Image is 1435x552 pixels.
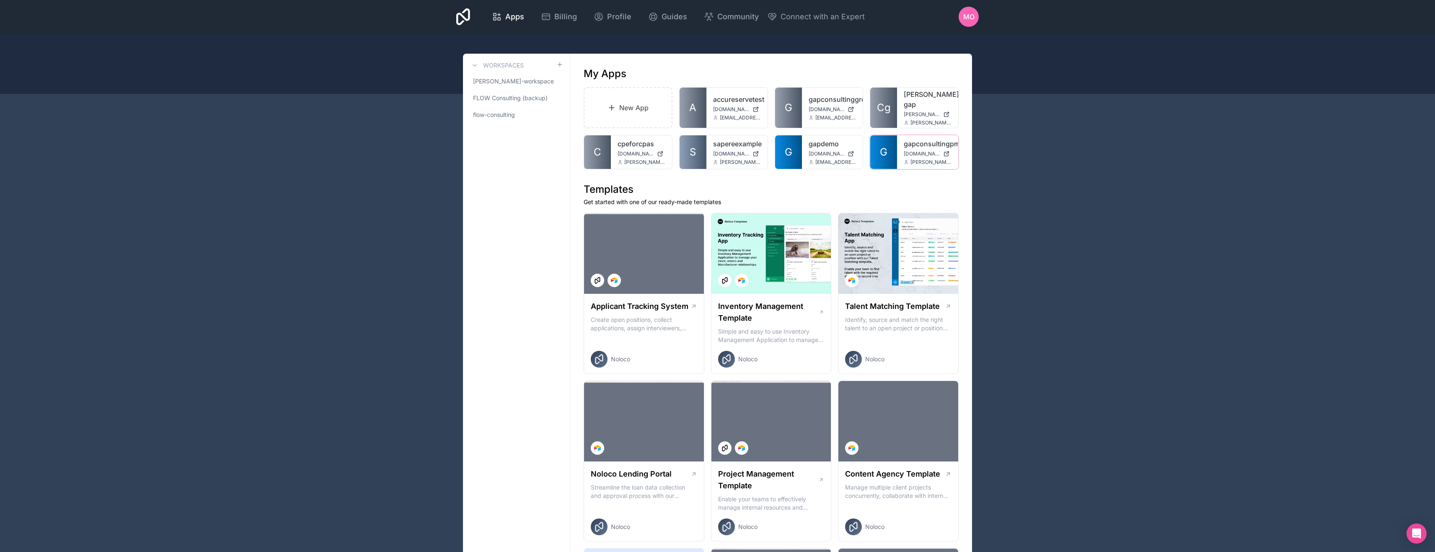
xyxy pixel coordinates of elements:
[618,150,665,157] a: [DOMAIN_NAME]
[618,150,654,157] span: [DOMAIN_NAME]
[607,11,631,23] span: Profile
[713,94,761,104] a: accureservetest
[470,91,563,106] a: FLOW Consulting (backup)
[641,8,694,26] a: Guides
[713,150,749,157] span: [DOMAIN_NAME]
[662,11,687,23] span: Guides
[483,61,524,70] h3: Workspaces
[809,106,856,113] a: [DOMAIN_NAME]
[473,111,515,119] span: flow-consulting
[720,114,761,121] span: [EMAIL_ADDRESS][DOMAIN_NAME]
[904,89,951,109] a: [PERSON_NAME]-gap
[591,316,697,332] p: Create open positions, collect applications, assign interviewers, centralise candidate feedback a...
[738,523,758,531] span: Noloco
[713,106,749,113] span: [DOMAIN_NAME]
[611,523,630,531] span: Noloco
[738,445,745,451] img: Airtable Logo
[877,101,891,114] span: Cg
[611,355,630,363] span: Noloco
[815,114,856,121] span: [EMAIL_ADDRESS][DOMAIN_NAME]
[845,468,940,480] h1: Content Agency Template
[809,106,845,113] span: [DOMAIN_NAME]
[473,77,554,86] span: [PERSON_NAME]-workspace
[584,183,959,196] h1: Templates
[738,277,745,284] img: Airtable Logo
[624,159,665,166] span: [PERSON_NAME][EMAIL_ADDRESS][DOMAIN_NAME]
[611,277,618,284] img: Airtable Logo
[584,135,611,169] a: C
[904,150,951,157] a: [DOMAIN_NAME]
[534,8,584,26] a: Billing
[775,88,802,128] a: G
[848,277,855,284] img: Airtable Logo
[594,145,601,159] span: C
[904,150,940,157] span: [DOMAIN_NAME]
[815,159,856,166] span: [EMAIL_ADDRESS][DOMAIN_NAME]
[904,111,951,118] a: [PERSON_NAME][DOMAIN_NAME]
[713,150,761,157] a: [DOMAIN_NAME]
[910,159,951,166] span: [PERSON_NAME][EMAIL_ADDRESS][DOMAIN_NAME]
[785,145,792,159] span: G
[767,11,865,23] button: Connect with an Expert
[470,107,563,122] a: flow-consulting
[910,119,951,126] span: [PERSON_NAME][EMAIL_ADDRESS][DOMAIN_NAME]
[717,11,759,23] span: Community
[584,87,672,128] a: New App
[713,106,761,113] a: [DOMAIN_NAME]
[865,355,884,363] span: Noloco
[1407,523,1427,544] div: Open Intercom Messenger
[809,150,856,157] a: [DOMAIN_NAME]
[587,8,638,26] a: Profile
[963,12,975,22] span: MO
[697,8,765,26] a: Community
[781,11,865,23] span: Connect with an Expert
[713,139,761,149] a: sapereexample
[904,139,951,149] a: gapconsultingpm
[554,11,577,23] span: Billing
[809,139,856,149] a: gapdemo
[718,468,818,492] h1: Project Management Template
[785,101,792,114] span: G
[584,198,959,206] p: Get started with one of our ready-made templates
[680,88,706,128] a: A
[591,483,697,500] p: Streamline the loan data collection and approval process with our Lending Portal template.
[591,301,688,312] h1: Applicant Tracking System
[485,8,531,26] a: Apps
[904,111,940,118] span: [PERSON_NAME][DOMAIN_NAME]
[689,101,696,114] span: A
[594,445,601,451] img: Airtable Logo
[720,159,761,166] span: [PERSON_NAME][EMAIL_ADDRESS][DOMAIN_NAME]
[690,145,696,159] span: S
[718,327,825,344] p: Simple and easy to use Inventory Management Application to manage your stock, orders and Manufact...
[809,150,845,157] span: [DOMAIN_NAME]
[880,145,887,159] span: G
[775,135,802,169] a: G
[845,316,951,332] p: Identify, source and match the right talent to an open project or position with our Talent Matchi...
[738,355,758,363] span: Noloco
[584,67,626,80] h1: My Apps
[505,11,524,23] span: Apps
[591,468,672,480] h1: Noloco Lending Portal
[845,483,951,500] p: Manage multiple client projects concurrently, collaborate with internal and external stakeholders...
[845,301,940,312] h1: Talent Matching Template
[809,94,856,104] a: gapconsultinggroup
[870,135,897,169] a: G
[718,301,819,324] h1: Inventory Management Template
[470,60,524,70] a: Workspaces
[680,135,706,169] a: S
[470,74,563,89] a: [PERSON_NAME]-workspace
[848,445,855,451] img: Airtable Logo
[865,523,884,531] span: Noloco
[870,88,897,128] a: Cg
[618,139,665,149] a: cpeforcpas
[473,94,548,102] span: FLOW Consulting (backup)
[718,495,825,512] p: Enable your teams to effectively manage internal resources and execute client projects on time.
